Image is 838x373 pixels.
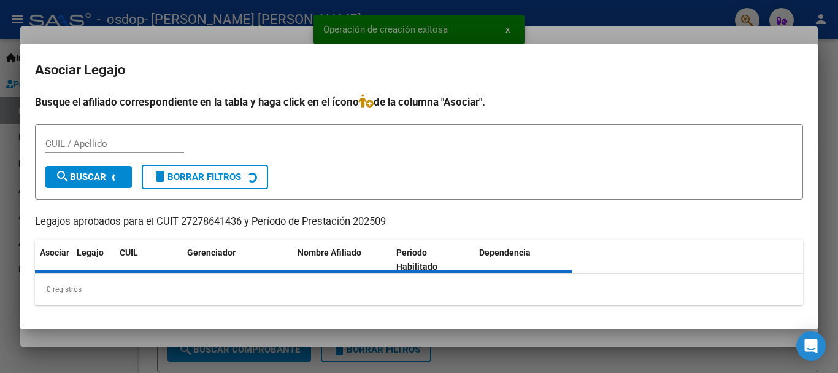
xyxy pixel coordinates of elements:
span: Asociar [40,248,69,257]
p: Legajos aprobados para el CUIT 27278641436 y Período de Prestación 202509 [35,214,803,230]
mat-icon: search [55,169,70,184]
span: Periodo Habilitado [396,248,437,272]
span: Legajo [77,248,104,257]
h2: Asociar Legajo [35,58,803,82]
datatable-header-cell: Gerenciador [182,240,293,280]
h4: Busque el afiliado correspondiente en la tabla y haga click en el ícono de la columna "Asociar". [35,94,803,110]
div: Open Intercom Messenger [796,331,826,361]
span: Dependencia [479,248,531,257]
datatable-header-cell: Dependencia [474,240,573,280]
button: Buscar [45,166,132,188]
span: CUIL [120,248,138,257]
div: 0 registros [35,274,803,305]
span: Gerenciador [187,248,236,257]
span: Buscar [55,171,106,183]
datatable-header-cell: Asociar [35,240,72,280]
button: Borrar Filtros [142,165,268,189]
span: Nombre Afiliado [298,248,361,257]
span: Borrar Filtros [153,171,241,183]
datatable-header-cell: CUIL [115,240,182,280]
datatable-header-cell: Periodo Habilitado [391,240,474,280]
datatable-header-cell: Nombre Afiliado [293,240,391,280]
datatable-header-cell: Legajo [72,240,115,280]
mat-icon: delete [153,169,167,184]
